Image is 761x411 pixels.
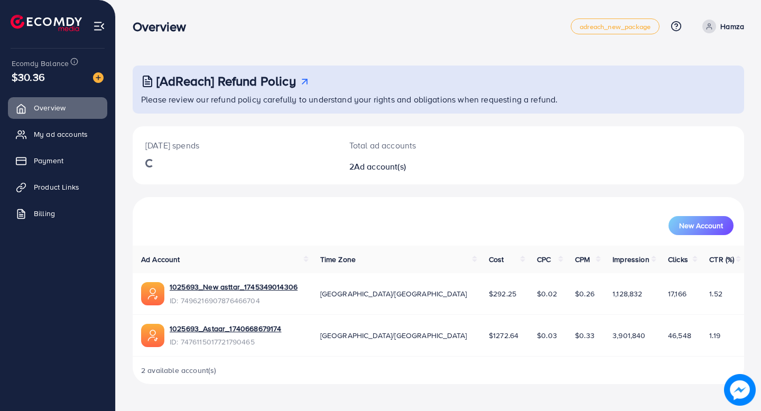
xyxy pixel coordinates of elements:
[34,182,79,192] span: Product Links
[489,288,516,299] span: $292.25
[170,337,281,347] span: ID: 7476115017721790465
[170,323,281,334] a: 1025693_Astaar_1740668679174
[709,254,734,265] span: CTR (%)
[34,208,55,219] span: Billing
[8,97,107,118] a: Overview
[709,288,722,299] span: 1.52
[34,102,66,113] span: Overview
[93,20,105,32] img: menu
[354,161,406,172] span: Ad account(s)
[133,19,194,34] h3: Overview
[720,20,744,33] p: Hamza
[668,330,691,341] span: 46,548
[575,288,595,299] span: $0.26
[698,20,744,33] a: Hamza
[668,254,688,265] span: Clicks
[612,330,645,341] span: 3,901,840
[93,72,104,83] img: image
[8,203,107,224] a: Billing
[141,324,164,347] img: ic-ads-acc.e4c84228.svg
[726,376,754,404] img: image
[580,23,651,30] span: adreach_new_package
[34,129,88,139] span: My ad accounts
[12,58,69,69] span: Ecomdy Balance
[575,330,595,341] span: $0.33
[12,69,45,85] span: $30.36
[320,254,356,265] span: Time Zone
[320,330,467,341] span: [GEOGRAPHIC_DATA]/[GEOGRAPHIC_DATA]
[709,330,720,341] span: 1.19
[537,288,557,299] span: $0.02
[141,282,164,305] img: ic-ads-acc.e4c84228.svg
[537,330,557,341] span: $0.03
[612,288,642,299] span: 1,128,832
[489,330,518,341] span: $1272.64
[349,139,477,152] p: Total ad accounts
[8,124,107,145] a: My ad accounts
[669,216,734,235] button: New Account
[612,254,649,265] span: Impression
[11,15,82,31] img: logo
[145,139,324,152] p: [DATE] spends
[8,176,107,198] a: Product Links
[537,254,551,265] span: CPC
[141,365,217,376] span: 2 available account(s)
[571,18,660,34] a: adreach_new_package
[575,254,590,265] span: CPM
[349,162,477,172] h2: 2
[170,295,298,306] span: ID: 7496216907876466704
[170,282,298,292] a: 1025693_New asttar_1745349014306
[34,155,63,166] span: Payment
[320,288,467,299] span: [GEOGRAPHIC_DATA]/[GEOGRAPHIC_DATA]
[156,73,296,89] h3: [AdReach] Refund Policy
[141,93,738,106] p: Please review our refund policy carefully to understand your rights and obligations when requesti...
[679,222,723,229] span: New Account
[668,288,686,299] span: 17,166
[8,150,107,171] a: Payment
[141,254,180,265] span: Ad Account
[489,254,504,265] span: Cost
